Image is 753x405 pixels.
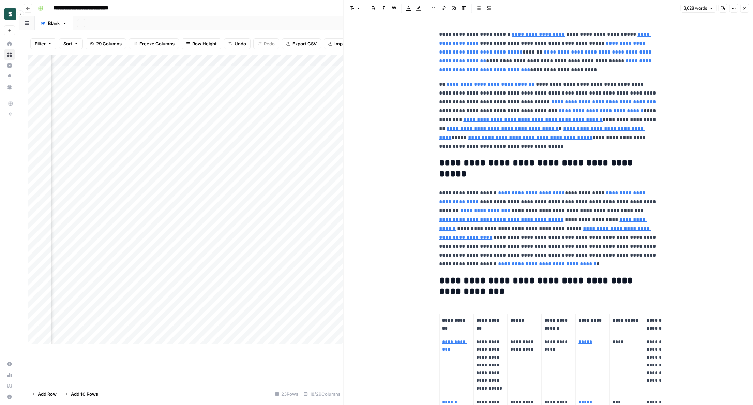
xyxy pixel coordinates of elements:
[4,359,15,370] a: Settings
[35,16,73,30] a: Blank
[324,38,363,49] button: Import CSV
[4,8,16,20] img: Borderless Logo
[301,389,343,400] div: 18/29 Columns
[224,38,251,49] button: Undo
[139,40,175,47] span: Freeze Columns
[4,49,15,60] a: Browse
[4,38,15,49] a: Home
[292,40,317,47] span: Export CSV
[129,38,179,49] button: Freeze Columns
[282,38,321,49] button: Export CSV
[253,38,279,49] button: Redo
[235,40,246,47] span: Undo
[71,391,98,397] span: Add 10 Rows
[30,38,56,49] button: Filter
[63,40,72,47] span: Sort
[38,391,57,397] span: Add Row
[4,71,15,82] a: Opportunities
[272,389,301,400] div: 23 Rows
[4,60,15,71] a: Insights
[4,5,15,23] button: Workspace: Borderless
[264,40,275,47] span: Redo
[192,40,217,47] span: Row Height
[4,82,15,93] a: Your Data
[680,4,716,13] button: 3,628 words
[4,380,15,391] a: Learning Hub
[86,38,126,49] button: 29 Columns
[48,20,60,27] div: Blank
[4,370,15,380] a: Usage
[182,38,221,49] button: Row Height
[59,38,83,49] button: Sort
[4,391,15,402] button: Help + Support
[96,40,122,47] span: 29 Columns
[35,40,46,47] span: Filter
[61,389,102,400] button: Add 10 Rows
[28,389,61,400] button: Add Row
[683,5,707,11] span: 3,628 words
[334,40,359,47] span: Import CSV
